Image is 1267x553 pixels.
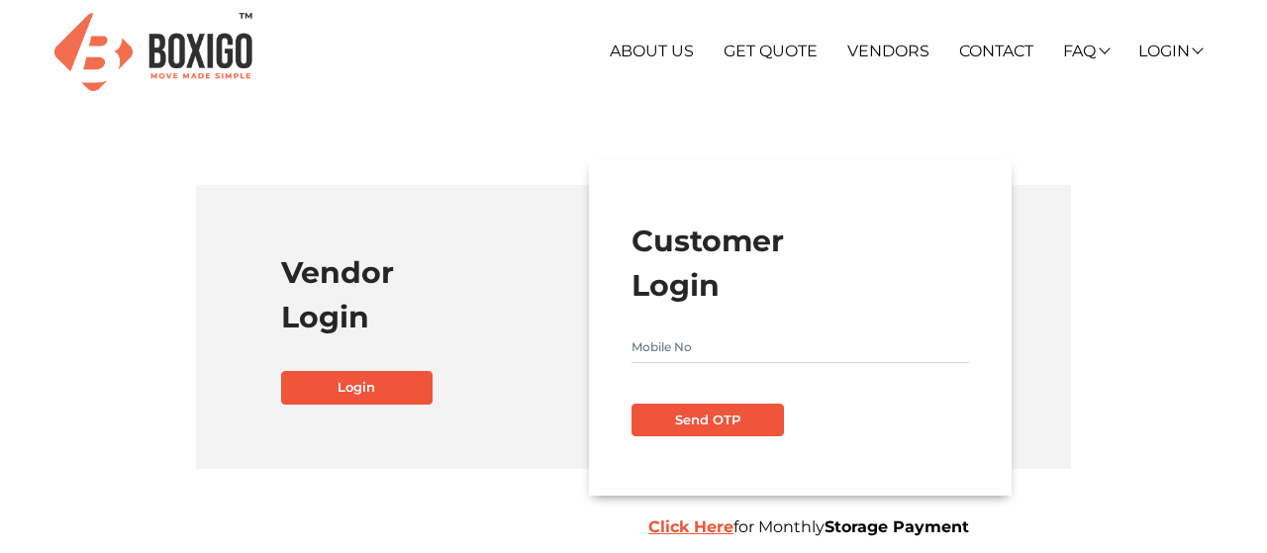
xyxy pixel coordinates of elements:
[825,517,969,536] b: Storage Payment
[1138,42,1202,60] a: Login
[959,42,1033,60] a: Contact
[54,13,252,91] img: Boxigo
[633,515,1198,539] div: for Monthly
[281,371,434,405] a: Login
[847,42,929,60] a: Vendors
[632,404,784,437] button: Send OTP
[724,42,818,60] a: Get Quote
[648,517,733,536] a: Click Here
[632,331,969,363] input: Mobile No
[632,219,969,308] h1: Customer Login
[1063,42,1108,60] a: FAQ
[281,250,619,339] h1: Vendor Login
[610,42,694,60] a: About Us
